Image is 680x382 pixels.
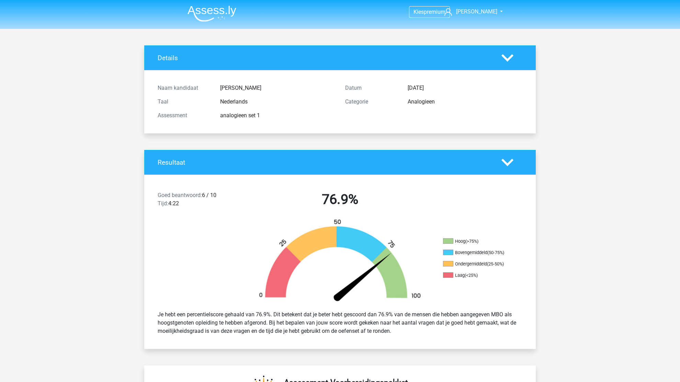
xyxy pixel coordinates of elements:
[403,84,528,92] div: [DATE]
[158,159,491,166] h4: Resultaat
[413,9,424,15] span: Kies
[465,273,478,278] div: (<25%)
[152,191,246,210] div: 6 / 10 4:22
[215,84,340,92] div: [PERSON_NAME]
[443,261,512,267] li: Ondergemiddeld
[340,98,403,106] div: Categorie
[443,238,512,244] li: Hoog
[340,84,403,92] div: Datum
[158,192,202,198] span: Goed beantwoord:
[158,54,491,62] h4: Details
[215,111,340,120] div: analogieen set 1
[409,7,450,17] a: Kiespremium
[443,272,512,279] li: Laag
[443,250,512,256] li: Bovengemiddeld
[442,8,498,16] a: [PERSON_NAME]
[403,98,528,106] div: Analogieen
[456,8,497,15] span: [PERSON_NAME]
[424,9,445,15] span: premium
[152,111,215,120] div: Assessment
[158,200,168,207] span: Tijd:
[487,250,504,255] div: (50-75%)
[465,239,478,244] div: (>75%)
[487,261,504,266] div: (25-50%)
[247,219,433,305] img: 77.f5bf38bee179.png
[251,191,429,208] h2: 76.9%
[152,98,215,106] div: Taal
[152,308,528,338] div: Je hebt een percentielscore gehaald van 76.9%. Dit betekent dat je beter hebt gescoord dan 76.9% ...
[152,84,215,92] div: Naam kandidaat
[215,98,340,106] div: Nederlands
[188,6,236,22] img: Assessly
